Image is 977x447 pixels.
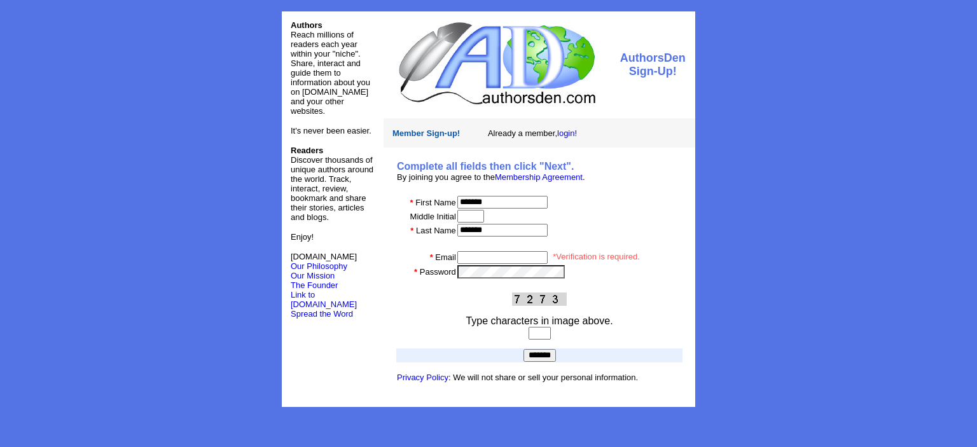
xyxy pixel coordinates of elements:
font: Last Name [416,226,456,235]
a: Link to [DOMAIN_NAME] [291,290,357,309]
font: : We will not share or sell your personal information. [397,373,638,382]
font: *Verification is required. [553,252,640,261]
font: AuthorsDen Sign-Up! [620,52,686,78]
font: Middle Initial [410,212,456,221]
font: Type characters in image above. [466,315,613,326]
a: Our Mission [291,271,335,280]
font: Member Sign-up! [392,128,460,138]
font: Already a member, [488,128,577,138]
a: login! [557,128,577,138]
font: Enjoy! [291,232,314,242]
a: Privacy Policy [397,373,448,382]
a: Membership Agreement [495,172,583,182]
font: Password [420,267,456,277]
a: The Founder [291,280,338,290]
font: [DOMAIN_NAME] [291,252,357,271]
b: Readers [291,146,323,155]
font: By joining you agree to the . [397,172,585,182]
b: Complete all fields then click "Next". [397,161,574,172]
font: Authors [291,20,322,30]
img: This Is CAPTCHA Image [512,292,567,306]
font: It's never been easier. [291,126,371,135]
font: Email [435,252,456,262]
a: Spread the Word [291,308,353,319]
img: logo.jpg [396,20,597,106]
font: Spread the Word [291,309,353,319]
font: Discover thousands of unique authors around the world. Track, interact, review, bookmark and shar... [291,146,373,222]
font: First Name [415,198,456,207]
a: Our Philosophy [291,261,347,271]
font: Reach millions of readers each year within your "niche". Share, interact and guide them to inform... [291,30,370,116]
